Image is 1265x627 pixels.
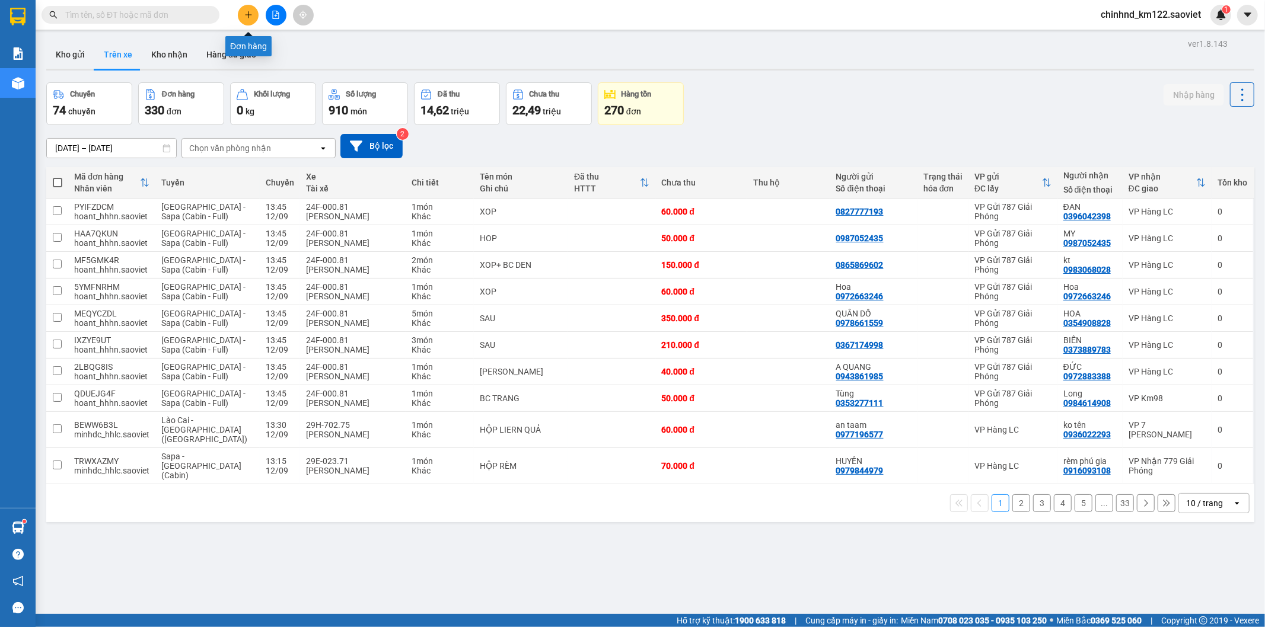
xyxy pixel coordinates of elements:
button: Hàng tồn270đơn [598,82,684,125]
div: HUYỀN [836,456,912,466]
div: 5 món [412,309,468,318]
span: Miền Bắc [1056,614,1142,627]
div: ĐAN [1063,202,1117,212]
button: Kho nhận [142,40,197,69]
div: hóa đơn [923,184,963,193]
div: Khác [412,345,468,354]
div: [PERSON_NAME] [306,318,400,328]
div: Khác [412,466,468,475]
div: hoant_hhhn.saoviet [74,345,149,354]
div: 0978661559 [836,318,884,328]
div: SAU [480,340,562,350]
button: aim [293,5,314,25]
div: 12/09 [266,398,294,408]
span: Hỗ trợ kỹ thuật: [677,614,786,627]
div: MEQYCZDL [74,309,149,318]
div: BC TRANG [480,394,562,403]
button: plus [238,5,259,25]
div: 13:45 [266,229,294,238]
span: [GEOGRAPHIC_DATA] - Sapa (Cabin - Full) [161,229,246,248]
div: Thu hộ [753,178,824,187]
div: 12/09 [266,265,294,274]
div: 12/09 [266,430,294,439]
span: search [49,11,58,19]
div: ĐỨC [1063,362,1117,372]
div: 0354908828 [1063,318,1111,328]
button: 33 [1116,494,1134,512]
span: 14,62 [420,103,449,117]
div: Khác [412,398,468,408]
img: solution-icon [12,47,24,60]
div: 0373889783 [1063,345,1111,354]
div: QUÂN DỒ [836,309,912,318]
svg: open [1232,498,1242,508]
div: XOP [480,287,562,296]
div: 0936022293 [1063,430,1111,439]
div: 0 [1218,287,1247,296]
div: Chi tiết [412,178,468,187]
div: Chưa thu [661,178,741,187]
div: VP Gửi 787 Giải Phóng [974,389,1051,408]
span: Miền Nam [901,614,1047,627]
div: 13:45 [266,255,294,265]
div: Người gửi [836,172,912,181]
div: 0983068028 [1063,265,1111,274]
button: Đơn hàng330đơn [138,82,224,125]
div: VP Gửi 787 Giải Phóng [974,335,1051,354]
div: 0979844979 [836,466,884,475]
div: ĐC giao [1129,184,1196,193]
div: HAA7QKUN [74,229,149,238]
span: | [1151,614,1152,627]
img: warehouse-icon [12,77,24,89]
div: 13:45 [266,335,294,345]
div: HOA [1063,309,1117,318]
div: hoant_hhhn.saoviet [74,238,149,248]
div: 50.000 đ [661,233,741,243]
div: minhdc_hhlc.saoviet [74,466,149,475]
div: VP Hàng LC [1129,233,1206,243]
div: Khác [412,265,468,274]
span: copyright [1199,616,1207,625]
div: [PERSON_NAME] [306,398,400,408]
div: 0 [1218,233,1247,243]
div: Khác [412,372,468,381]
div: [PERSON_NAME] [306,345,400,354]
div: an taam [836,420,912,430]
div: 2 món [412,255,468,265]
span: đơn [626,107,641,116]
div: Mã đơn hàng [74,172,140,181]
div: Số điện thoại [1063,185,1117,194]
div: hoant_hhhn.saoviet [74,318,149,328]
span: [GEOGRAPHIC_DATA] - Sapa (Cabin - Full) [161,389,246,408]
div: [PERSON_NAME] [306,466,400,475]
div: 0987052435 [1063,238,1111,248]
div: hoant_hhhn.saoviet [74,265,149,274]
div: hoant_hhhn.saoviet [74,398,149,408]
div: VP Hàng LC [1129,207,1206,216]
span: Cung cấp máy in - giấy in: [805,614,898,627]
span: [GEOGRAPHIC_DATA] - Sapa (Cabin - Full) [161,362,246,381]
span: Lào Cai - [GEOGRAPHIC_DATA] ([GEOGRAPHIC_DATA]) [161,415,247,444]
div: [PERSON_NAME] [306,372,400,381]
div: 1 món [412,229,468,238]
div: XOP+ BC DEN [480,260,562,270]
span: 1 [1224,5,1228,14]
div: 13:45 [266,389,294,398]
div: Khác [412,212,468,221]
input: Select a date range. [47,139,176,158]
div: BEWW6B3L [74,420,149,430]
span: plus [244,11,253,19]
div: VP Km98 [1129,394,1206,403]
div: 1 món [412,362,468,372]
div: 0916093108 [1063,466,1111,475]
div: VP gửi [974,172,1042,181]
span: triệu [451,107,469,116]
th: Toggle SortBy [1123,167,1212,199]
div: VP Hàng LC [974,461,1051,471]
div: VP 7 [PERSON_NAME] [1129,420,1206,439]
strong: 1900 633 818 [735,616,786,625]
div: Khối lượng [254,90,290,98]
div: 0977196577 [836,430,884,439]
div: Đơn hàng [162,90,195,98]
div: VP Gửi 787 Giải Phóng [974,282,1051,301]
